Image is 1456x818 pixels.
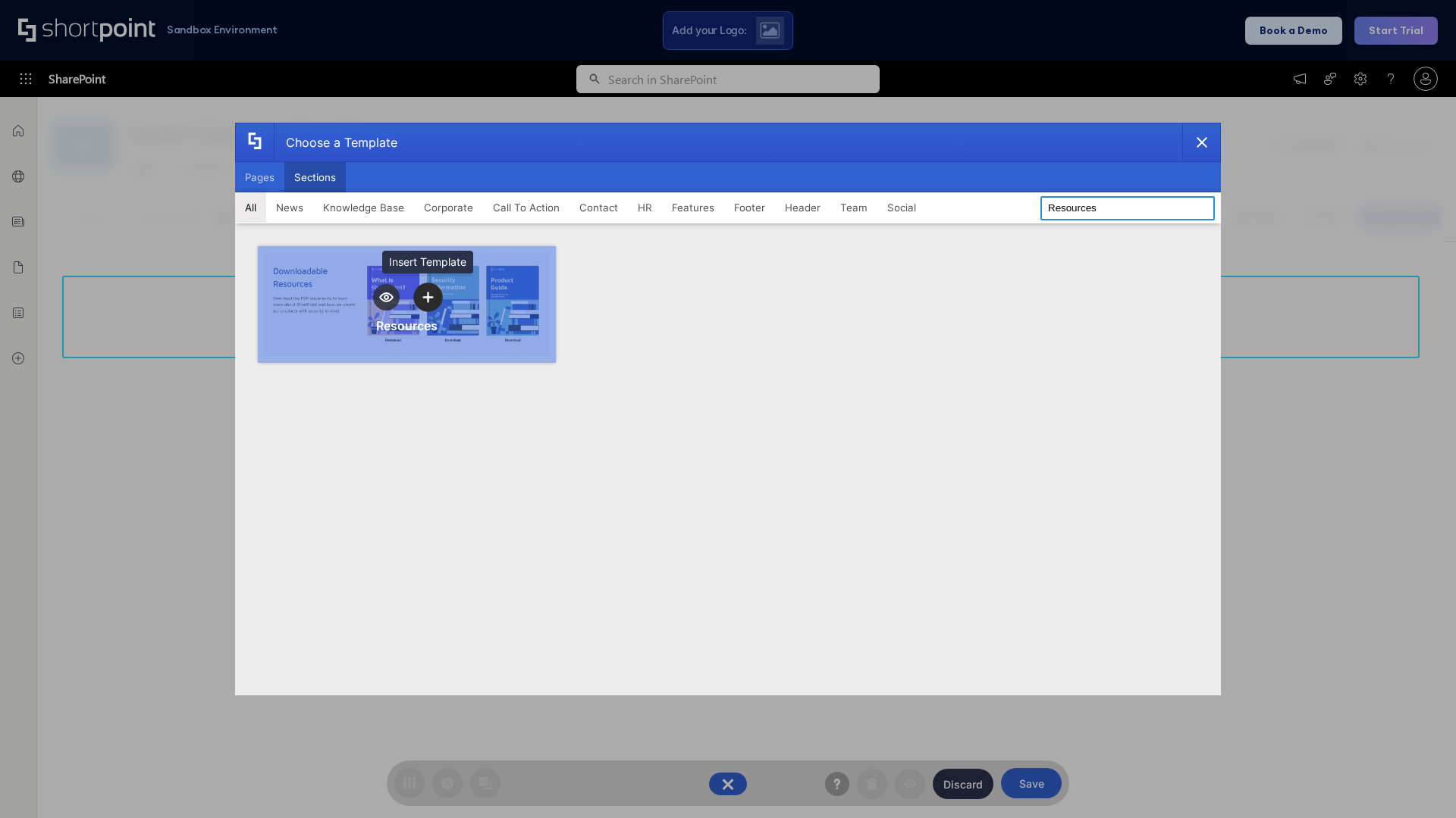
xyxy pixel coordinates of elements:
[662,192,724,223] button: Features
[775,192,830,223] button: Header
[235,162,284,192] button: Pages
[830,192,877,223] button: Team
[274,123,397,161] div: Choose a Template
[1183,642,1456,818] iframe: Chat Widget
[235,192,266,223] button: All
[724,192,775,223] button: Footer
[877,192,926,223] button: Social
[266,192,313,223] button: News
[313,192,414,223] button: Knowledge Base
[570,192,628,223] button: Contact
[483,192,570,223] button: Call To Action
[628,192,662,223] button: HR
[284,162,346,192] button: Sections
[1040,196,1215,220] input: Search
[414,192,483,223] button: Corporate
[235,123,1221,695] div: template selector
[376,318,438,333] div: Resources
